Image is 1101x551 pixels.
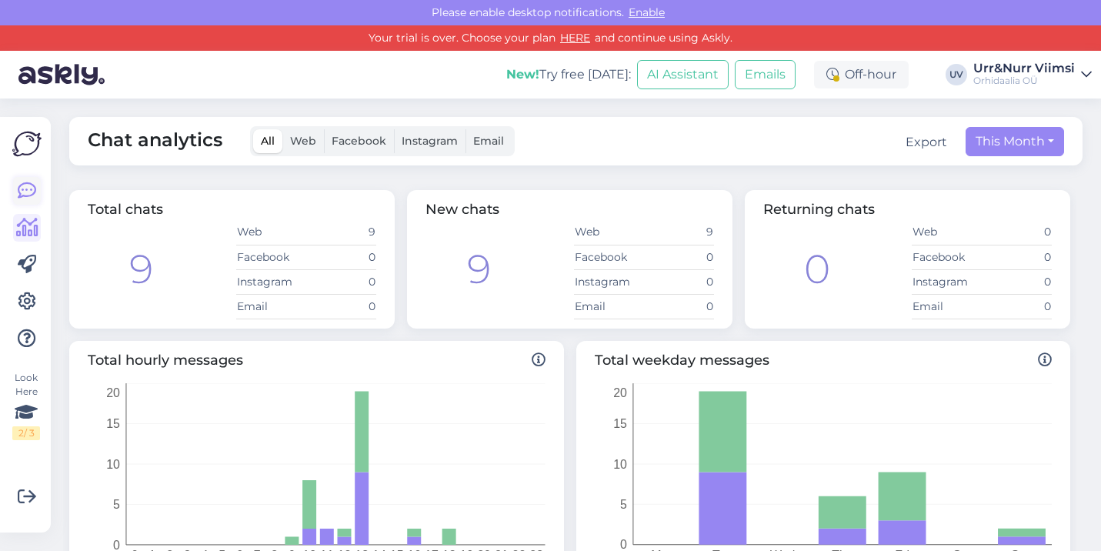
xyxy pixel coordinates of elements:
[763,201,875,218] span: Returning chats
[12,426,40,440] div: 2 / 3
[644,220,714,245] td: 9
[912,294,982,319] td: Email
[106,457,120,470] tspan: 10
[425,201,499,218] span: New chats
[973,62,1075,75] div: Urr&Nurr Viimsi
[620,498,627,511] tspan: 5
[467,239,491,299] div: 9
[306,269,376,294] td: 0
[973,62,1092,87] a: Urr&Nurr ViimsiOrhidaalia OÜ
[644,269,714,294] td: 0
[113,538,120,551] tspan: 0
[982,269,1052,294] td: 0
[644,294,714,319] td: 0
[129,239,153,299] div: 9
[637,60,729,89] button: AI Assistant
[613,457,627,470] tspan: 10
[574,245,644,269] td: Facebook
[644,245,714,269] td: 0
[912,245,982,269] td: Facebook
[306,245,376,269] td: 0
[12,129,42,159] img: Askly Logo
[613,417,627,430] tspan: 15
[982,220,1052,245] td: 0
[506,65,631,84] div: Try free [DATE]:
[236,245,306,269] td: Facebook
[982,294,1052,319] td: 0
[620,538,627,551] tspan: 0
[912,269,982,294] td: Instagram
[574,294,644,319] td: Email
[613,386,627,399] tspan: 20
[574,220,644,245] td: Web
[912,220,982,245] td: Web
[261,134,275,148] span: All
[106,386,120,399] tspan: 20
[624,5,669,19] span: Enable
[473,134,504,148] span: Email
[332,134,386,148] span: Facebook
[804,239,830,299] div: 0
[106,417,120,430] tspan: 15
[814,61,909,88] div: Off-hour
[12,371,40,440] div: Look Here
[88,201,163,218] span: Total chats
[556,31,595,45] a: HERE
[236,269,306,294] td: Instagram
[574,269,644,294] td: Instagram
[906,133,947,152] button: Export
[506,67,539,82] b: New!
[306,220,376,245] td: 9
[402,134,458,148] span: Instagram
[595,350,1053,371] span: Total weekday messages
[236,220,306,245] td: Web
[946,64,967,85] div: UV
[982,245,1052,269] td: 0
[306,294,376,319] td: 0
[113,498,120,511] tspan: 5
[966,127,1064,156] button: This Month
[88,126,222,156] span: Chat analytics
[88,350,545,371] span: Total hourly messages
[735,60,796,89] button: Emails
[236,294,306,319] td: Email
[973,75,1075,87] div: Orhidaalia OÜ
[290,134,316,148] span: Web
